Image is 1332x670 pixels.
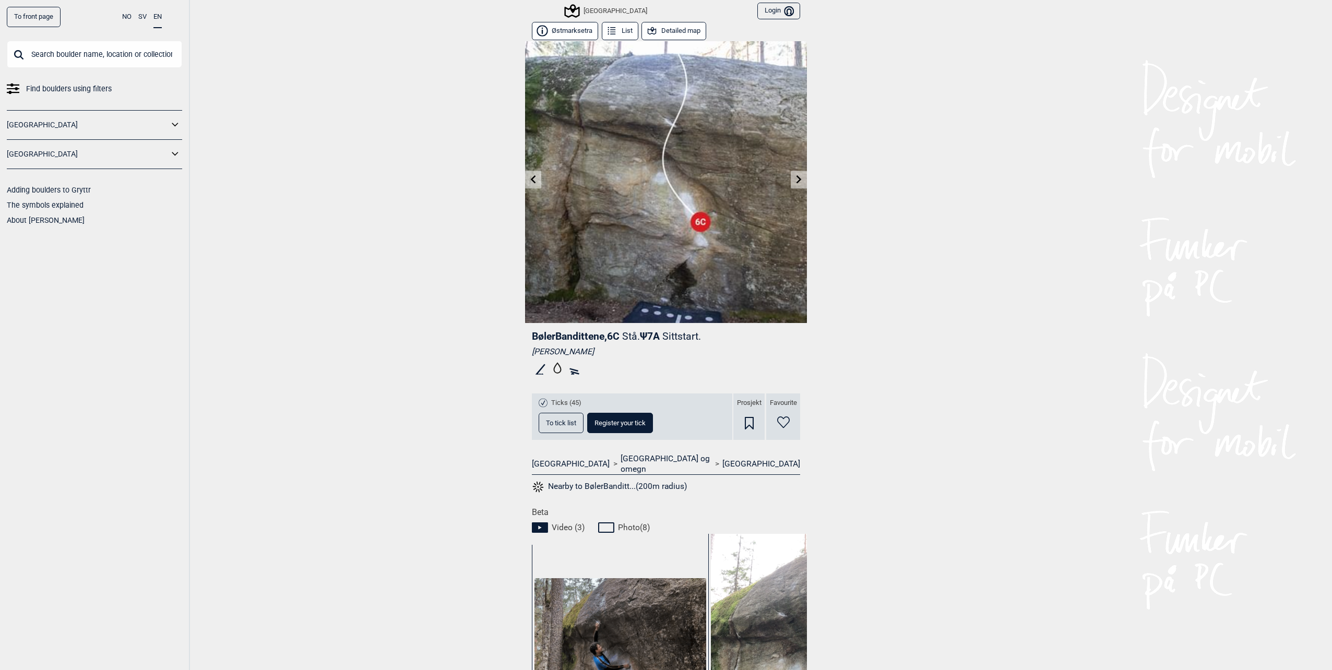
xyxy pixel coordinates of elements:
button: NO [122,7,132,27]
button: Nearby to BølerBanditt...(200m radius) [532,480,687,494]
button: List [602,22,638,40]
input: Search boulder name, location or collection [7,41,182,68]
div: [GEOGRAPHIC_DATA] [566,5,647,17]
button: EN [153,7,162,28]
span: BølerBandittene , 6C [532,330,620,342]
button: Detailed map [641,22,706,40]
a: The symbols explained [7,201,84,209]
a: Find boulders using filters [7,81,182,97]
span: Video ( 3 ) [552,522,585,533]
span: Ψ 7A [640,330,701,342]
a: [GEOGRAPHIC_DATA] [532,459,610,469]
a: [GEOGRAPHIC_DATA] og omegn [621,453,711,475]
span: Photo ( 8 ) [618,522,650,533]
div: Prosjekt [733,393,765,440]
a: About [PERSON_NAME] [7,216,85,224]
a: [GEOGRAPHIC_DATA] [7,117,169,133]
button: SV [138,7,147,27]
img: Boler Bandittene 200324 [525,41,807,323]
span: To tick list [546,420,576,426]
p: Stå. [622,330,640,342]
span: Ticks (45) [551,399,581,408]
nav: > > [532,453,800,475]
button: Register your tick [587,413,653,433]
p: Sittstart. [662,330,701,342]
a: [GEOGRAPHIC_DATA] [722,459,800,469]
span: Register your tick [594,420,646,426]
button: Østmarksetra [532,22,598,40]
button: Login [757,3,800,20]
button: To tick list [539,413,584,433]
span: Favourite [770,399,797,408]
span: Find boulders using filters [26,81,112,97]
div: [PERSON_NAME] [532,346,800,357]
a: To front page [7,7,61,27]
a: [GEOGRAPHIC_DATA] [7,147,169,162]
a: Adding boulders to Gryttr [7,186,91,194]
